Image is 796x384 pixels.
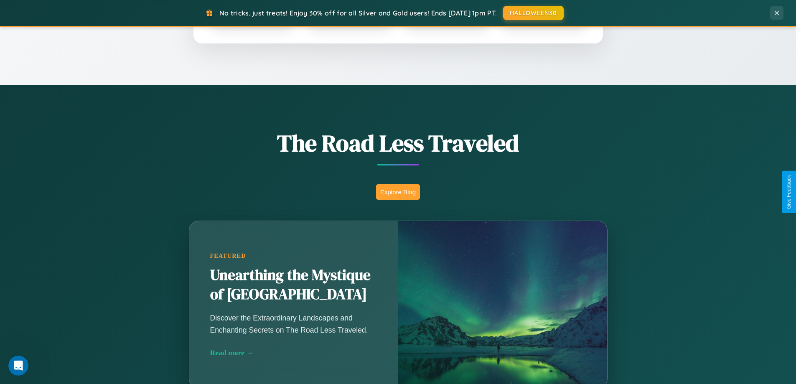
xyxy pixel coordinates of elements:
h1: The Road Less Traveled [148,127,649,159]
button: Explore Blog [376,184,420,200]
iframe: Intercom live chat [8,356,28,376]
h2: Unearthing the Mystique of [GEOGRAPHIC_DATA] [210,266,377,304]
div: Read more → [210,348,377,357]
p: Discover the Extraordinary Landscapes and Enchanting Secrets on The Road Less Traveled. [210,312,377,336]
span: No tricks, just treats! Enjoy 30% off for all Silver and Gold users! Ends [DATE] 1pm PT. [219,9,497,17]
div: Give Feedback [786,175,792,209]
button: HALLOWEEN30 [503,6,564,20]
div: Featured [210,252,377,259]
